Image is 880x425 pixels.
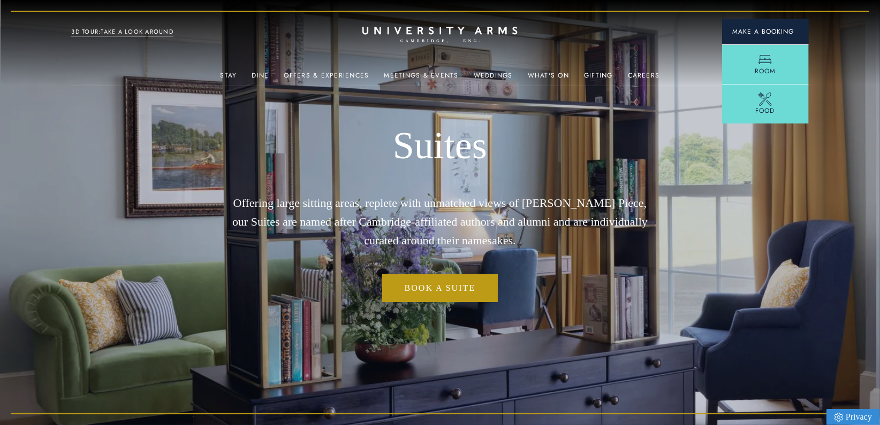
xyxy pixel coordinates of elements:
[474,72,513,86] a: Weddings
[755,66,776,76] span: Room
[722,19,809,44] button: Make a BookingArrow icon
[835,413,843,422] img: Privacy
[252,72,269,86] a: Dine
[826,409,880,425] a: Privacy
[221,72,237,86] a: Stay
[584,72,613,86] a: Gifting
[733,27,798,36] span: Make a Booking
[628,72,660,86] a: Careers
[226,123,654,169] h1: Suites
[756,106,775,115] span: Food
[794,30,798,34] img: Arrow icon
[528,72,569,86] a: What's On
[722,84,809,123] a: Food
[284,72,369,86] a: Offers & Experiences
[71,27,173,37] a: 3D TOUR:TAKE A LOOK AROUND
[362,27,518,43] a: Home
[382,274,498,302] a: Book a Suite
[384,72,459,86] a: Meetings & Events
[722,44,809,84] a: Room
[226,194,654,250] p: Offering large sitting areas, replete with unmatched views of [PERSON_NAME] Piece, our Suites are...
